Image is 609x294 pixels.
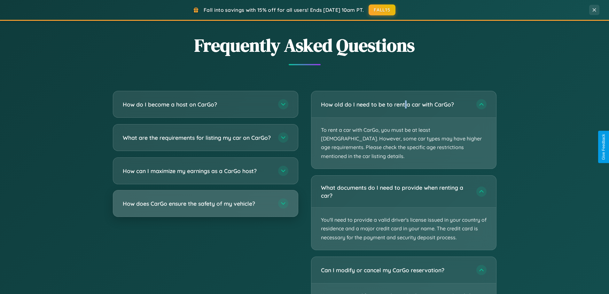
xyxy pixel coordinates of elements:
[123,100,272,108] h3: How do I become a host on CarGo?
[113,33,496,58] h2: Frequently Asked Questions
[601,134,606,160] div: Give Feedback
[123,167,272,175] h3: How can I maximize my earnings as a CarGo host?
[123,134,272,142] h3: What are the requirements for listing my car on CarGo?
[321,266,470,274] h3: Can I modify or cancel my CarGo reservation?
[311,208,496,250] p: You'll need to provide a valid driver's license issued in your country of residence and a major c...
[123,200,272,208] h3: How does CarGo ensure the safety of my vehicle?
[204,7,364,13] span: Fall into savings with 15% off for all users! Ends [DATE] 10am PT.
[321,184,470,199] h3: What documents do I need to provide when renting a car?
[321,100,470,108] h3: How old do I need to be to rent a car with CarGo?
[369,4,395,15] button: FALL15
[311,118,496,169] p: To rent a car with CarGo, you must be at least [DEMOGRAPHIC_DATA]. However, some car types may ha...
